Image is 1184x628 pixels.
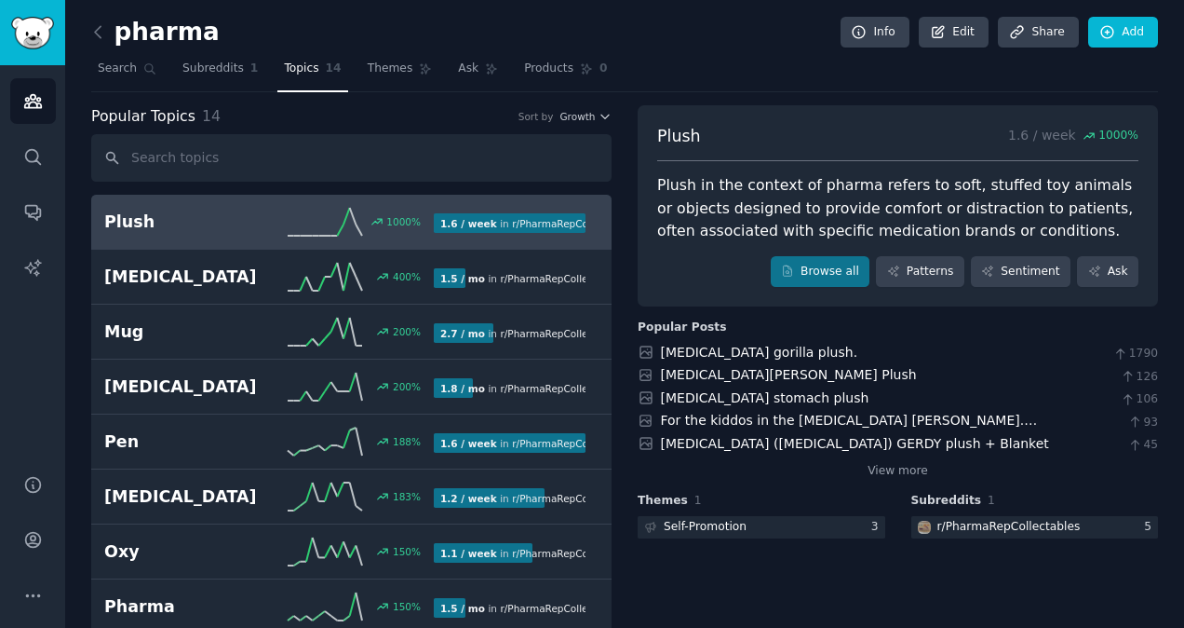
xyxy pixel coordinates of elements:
[393,545,421,558] div: 150 %
[937,519,1081,536] div: r/ PharmaRepCollectables
[440,218,497,229] b: 1.6 / week
[518,110,554,123] div: Sort by
[661,436,1049,451] a: [MEDICAL_DATA] ([MEDICAL_DATA]) GERDY plush + Blanket
[1127,415,1158,431] span: 93
[500,603,623,614] span: r/ PharmaRepCollectables
[998,17,1078,48] a: Share
[326,61,342,77] span: 14
[393,435,421,448] div: 188 %
[440,438,497,449] b: 1.6 / week
[694,494,702,507] span: 1
[911,516,1159,539] a: PharmaRepCollectablesr/PharmaRepCollectables5
[434,488,585,508] div: in
[1127,437,1158,454] span: 45
[638,516,885,539] a: Self-Promotion3
[104,485,269,509] h2: [MEDICAL_DATA]
[434,268,585,288] div: in
[440,493,497,504] b: 1.2 / week
[440,603,485,614] b: 1.5 / mo
[661,390,869,405] a: [MEDICAL_DATA] stomach plush
[512,218,635,229] span: r/ PharmaRepCollectables
[638,320,727,336] div: Popular Posts
[386,215,421,228] div: 1000 %
[661,345,858,360] a: [MEDICAL_DATA] gorilla plush.
[512,548,635,559] span: r/ PharmaRepCollectables
[518,54,613,92] a: Products0
[919,17,989,48] a: Edit
[524,61,573,77] span: Products
[871,519,885,536] div: 3
[657,125,701,148] span: Plush
[104,375,269,399] h2: [MEDICAL_DATA]
[11,17,54,49] img: GummySearch logo
[91,195,612,250] a: Plush1000%1.6 / weekin r/PharmaRepCollectables
[988,494,995,507] span: 1
[434,323,585,343] div: in
[1144,519,1158,536] div: 5
[393,380,421,393] div: 200 %
[368,61,413,77] span: Themes
[182,61,244,77] span: Subreddits
[559,110,612,123] button: Growth
[434,543,585,563] div: in
[657,174,1138,243] div: Plush in the context of pharma refers to soft, stuffed toy animals or objects designed to provide...
[500,273,623,284] span: r/ PharmaRepCollectables
[500,328,623,339] span: r/ PharmaRepCollectables
[361,54,439,92] a: Themes
[104,211,269,234] h2: Plush
[91,18,220,48] h2: pharma
[91,360,612,415] a: [MEDICAL_DATA]200%1.8 / moin r/PharmaRepCollectables
[393,600,421,613] div: 150 %
[638,493,688,510] span: Themes
[91,470,612,525] a: [MEDICAL_DATA]183%1.2 / weekin r/PharmaRepCollectables
[664,519,747,536] div: Self-Promotion
[1088,17,1158,48] a: Add
[250,61,259,77] span: 1
[911,493,982,510] span: Subreddits
[434,433,585,453] div: in
[440,548,497,559] b: 1.1 / week
[876,256,963,288] a: Patterns
[440,383,485,394] b: 1.8 / mo
[434,598,585,618] div: in
[1098,128,1138,144] span: 1000 %
[393,490,421,503] div: 183 %
[91,525,612,580] a: Oxy150%1.1 / weekin r/PharmaRepCollectables
[104,540,269,564] h2: Oxy
[971,256,1070,288] a: Sentiment
[202,107,221,125] span: 14
[104,321,269,344] h2: Mug
[559,110,595,123] span: Growth
[277,54,347,92] a: Topics14
[458,61,478,77] span: Ask
[91,250,612,305] a: [MEDICAL_DATA]400%1.5 / moin r/PharmaRepCollectables
[91,305,612,360] a: Mug200%2.7 / moin r/PharmaRepCollectables
[104,266,269,289] h2: [MEDICAL_DATA]
[599,61,608,77] span: 0
[91,105,195,129] span: Popular Topics
[1008,125,1138,148] p: 1.6 / week
[440,273,485,284] b: 1.5 / mo
[91,134,612,182] input: Search topics
[434,213,585,233] div: in
[841,17,909,48] a: Info
[661,413,1038,447] a: For the kiddos in the [MEDICAL_DATA] [PERSON_NAME]. [MEDICAL_DATA] leopard plush
[393,270,421,283] div: 400 %
[176,54,264,92] a: Subreddits1
[91,415,612,470] a: Pen188%1.6 / weekin r/PharmaRepCollectables
[98,61,137,77] span: Search
[1120,369,1158,386] span: 126
[104,595,269,619] h2: Pharma
[434,378,585,398] div: in
[918,521,931,534] img: PharmaRepCollectables
[512,493,635,504] span: r/ PharmaRepCollectables
[104,430,269,454] h2: Pen
[393,325,421,338] div: 200 %
[440,328,485,339] b: 2.7 / mo
[1077,256,1138,288] a: Ask
[500,383,623,394] span: r/ PharmaRepCollectables
[868,463,928,480] a: View more
[451,54,505,92] a: Ask
[284,61,318,77] span: Topics
[771,256,870,288] a: Browse all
